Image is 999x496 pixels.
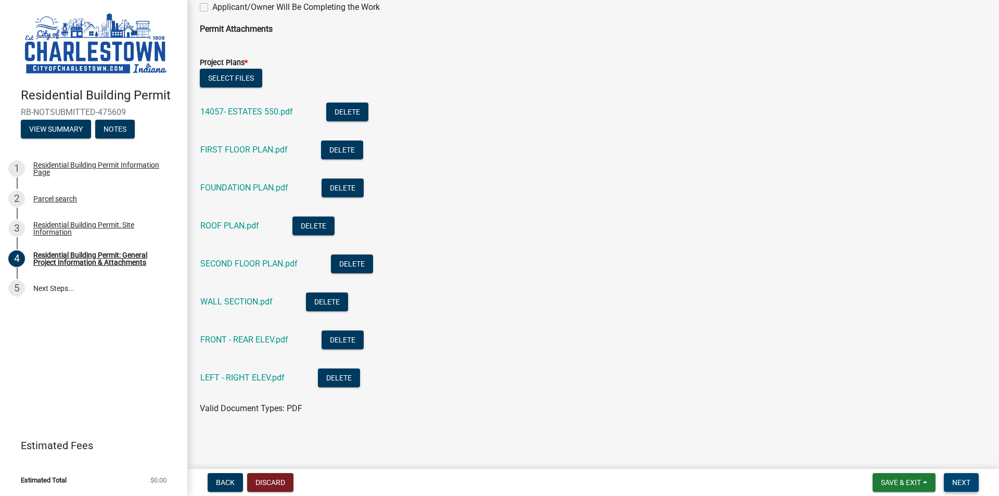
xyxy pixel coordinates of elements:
[200,403,302,413] span: Valid Document Types: PDF
[95,125,135,134] wm-modal-confirm: Notes
[8,250,25,267] div: 4
[318,368,360,387] button: Delete
[200,373,285,383] a: LEFT - RIGHT ELEV.pdf
[33,221,171,236] div: Residential Building Permit: Site Information
[150,477,166,484] span: $0.00
[21,88,179,103] h4: Residential Building Permit
[247,473,293,492] button: Discard
[200,69,262,87] button: Select files
[873,473,936,492] button: Save & Exit
[33,251,171,266] div: Residential Building Permit: General Project Information & Attachments
[21,125,91,134] wm-modal-confirm: Summary
[8,435,171,456] a: Estimated Fees
[326,103,368,121] button: Delete
[8,280,25,297] div: 5
[216,478,235,487] span: Back
[292,217,335,235] button: Delete
[8,220,25,237] div: 3
[322,179,364,197] button: Delete
[322,184,364,194] wm-modal-confirm: Delete Document
[318,374,360,384] wm-modal-confirm: Delete Document
[200,183,288,193] a: FOUNDATION PLAN.pdf
[200,59,248,67] label: Project Plans
[881,478,921,487] span: Save & Exit
[321,141,363,159] button: Delete
[200,107,293,117] a: 14057- ESTATES 550.pdf
[212,1,380,14] label: Applicant/Owner Will Be Completing the Work
[208,473,243,492] button: Back
[21,120,91,138] button: View Summary
[326,108,368,118] wm-modal-confirm: Delete Document
[8,190,25,207] div: 2
[322,336,364,346] wm-modal-confirm: Delete Document
[95,120,135,138] button: Notes
[8,160,25,177] div: 1
[21,107,166,117] span: RB-NOTSUBMITTED-475609
[306,292,348,311] button: Delete
[33,195,77,202] div: Parcel search
[21,477,67,484] span: Estimated Total
[952,478,970,487] span: Next
[200,24,273,34] strong: Permit Attachments
[200,335,288,345] a: FRONT - REAR ELEV.pdf
[292,222,335,232] wm-modal-confirm: Delete Document
[321,146,363,156] wm-modal-confirm: Delete Document
[322,330,364,349] button: Delete
[200,259,298,269] a: SECOND FLOOR PLAN.pdf
[331,260,373,270] wm-modal-confirm: Delete Document
[331,255,373,273] button: Delete
[944,473,979,492] button: Next
[200,145,288,155] a: FIRST FLOOR PLAN.pdf
[200,297,273,307] a: WALL SECTION.pdf
[21,11,171,77] img: City of Charlestown, Indiana
[200,221,259,231] a: ROOF PLAN.pdf
[306,298,348,308] wm-modal-confirm: Delete Document
[33,161,171,176] div: Residential Building Permit Information Page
